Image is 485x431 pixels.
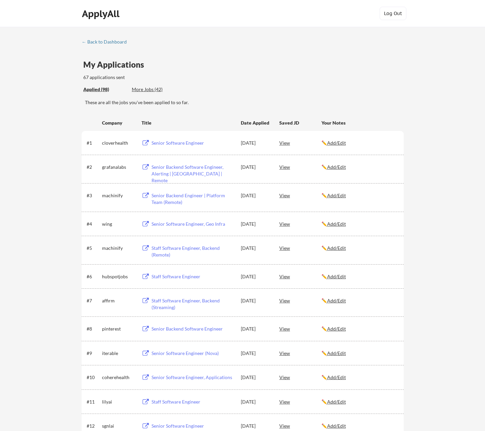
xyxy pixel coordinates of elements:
[321,221,398,227] div: ✏️
[83,86,127,93] div: Applied (98)
[279,242,321,254] div: View
[152,164,234,184] div: Senior Backend Software Engineer, Alerting | [GEOGRAPHIC_DATA] | Remote
[327,221,346,227] u: Add/Edit
[85,99,404,106] div: These are all the jobs you've been applied to so far.
[152,273,234,280] div: Staff Software Engineer
[279,322,321,335] div: View
[152,374,234,381] div: Senior Software Engineer, Applications
[279,347,321,359] div: View
[102,374,135,381] div: coherehealth
[327,140,346,146] u: Add/Edit
[102,221,135,227] div: wing
[102,399,135,405] div: lilyai
[87,326,100,332] div: #8
[87,164,100,170] div: #2
[241,399,270,405] div: [DATE]
[241,297,270,304] div: [DATE]
[327,193,346,198] u: Add/Edit
[327,423,346,429] u: Add/Edit
[132,86,181,93] div: These are job applications we think you'd be a good fit for, but couldn't apply you to automatica...
[279,396,321,408] div: View
[321,245,398,252] div: ✏️
[87,221,100,227] div: #4
[327,298,346,303] u: Add/Edit
[279,294,321,306] div: View
[241,326,270,332] div: [DATE]
[327,164,346,170] u: Add/Edit
[152,140,234,146] div: Senior Software Engineer
[321,374,398,381] div: ✏️
[87,245,100,252] div: #5
[321,273,398,280] div: ✏️
[87,423,100,429] div: #12
[241,120,270,126] div: Date Applied
[327,274,346,279] u: Add/Edit
[83,74,213,81] div: 67 applications sent
[152,326,234,332] div: Senior Backend Software Engineer
[279,270,321,282] div: View
[102,245,135,252] div: machinify
[321,192,398,199] div: ✏️
[87,350,100,357] div: #9
[321,140,398,146] div: ✏️
[327,350,346,356] u: Add/Edit
[152,297,234,310] div: Staff Software Engineer, Backend (Streaming)
[102,326,135,332] div: pinterest
[279,161,321,173] div: View
[87,192,100,199] div: #3
[152,423,234,429] div: Senior Software Engineer
[87,273,100,280] div: #6
[321,399,398,405] div: ✏️
[321,423,398,429] div: ✏️
[279,137,321,149] div: View
[87,297,100,304] div: #7
[102,273,135,280] div: hubspotjobs
[321,297,398,304] div: ✏️
[279,117,321,129] div: Saved JD
[241,374,270,381] div: [DATE]
[279,218,321,230] div: View
[82,40,132,44] div: ← Back to Dashboard
[102,164,135,170] div: grafanalabs
[152,192,234,205] div: Senior Backend Engineer | Platform Team (Remote)
[380,7,406,20] button: Log Out
[132,86,181,93] div: More Jobs (42)
[241,245,270,252] div: [DATE]
[102,350,135,357] div: iterable
[83,86,127,93] div: These are all the jobs you've been applied to so far.
[321,120,398,126] div: Your Notes
[327,399,346,405] u: Add/Edit
[321,326,398,332] div: ✏️
[241,350,270,357] div: [DATE]
[152,350,234,357] div: Senior Software Engineer (Nova)
[102,192,135,199] div: machinify
[82,8,121,19] div: ApplyAll
[152,245,234,258] div: Staff Software Engineer, Backend (Remote)
[87,399,100,405] div: #11
[279,371,321,383] div: View
[152,399,234,405] div: Staff Software Engineer
[87,374,100,381] div: #10
[241,221,270,227] div: [DATE]
[152,221,234,227] div: Senior Software Engineer, Geo Infra
[87,140,100,146] div: #1
[327,326,346,332] u: Add/Edit
[321,350,398,357] div: ✏️
[102,423,135,429] div: sgnlai
[82,39,132,46] a: ← Back to Dashboard
[279,189,321,201] div: View
[102,140,135,146] div: cloverhealth
[327,245,346,251] u: Add/Edit
[102,297,135,304] div: affirm
[241,423,270,429] div: [DATE]
[141,120,234,126] div: Title
[83,61,150,69] div: My Applications
[241,140,270,146] div: [DATE]
[102,120,135,126] div: Company
[321,164,398,170] div: ✏️
[241,192,270,199] div: [DATE]
[327,374,346,380] u: Add/Edit
[241,164,270,170] div: [DATE]
[241,273,270,280] div: [DATE]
